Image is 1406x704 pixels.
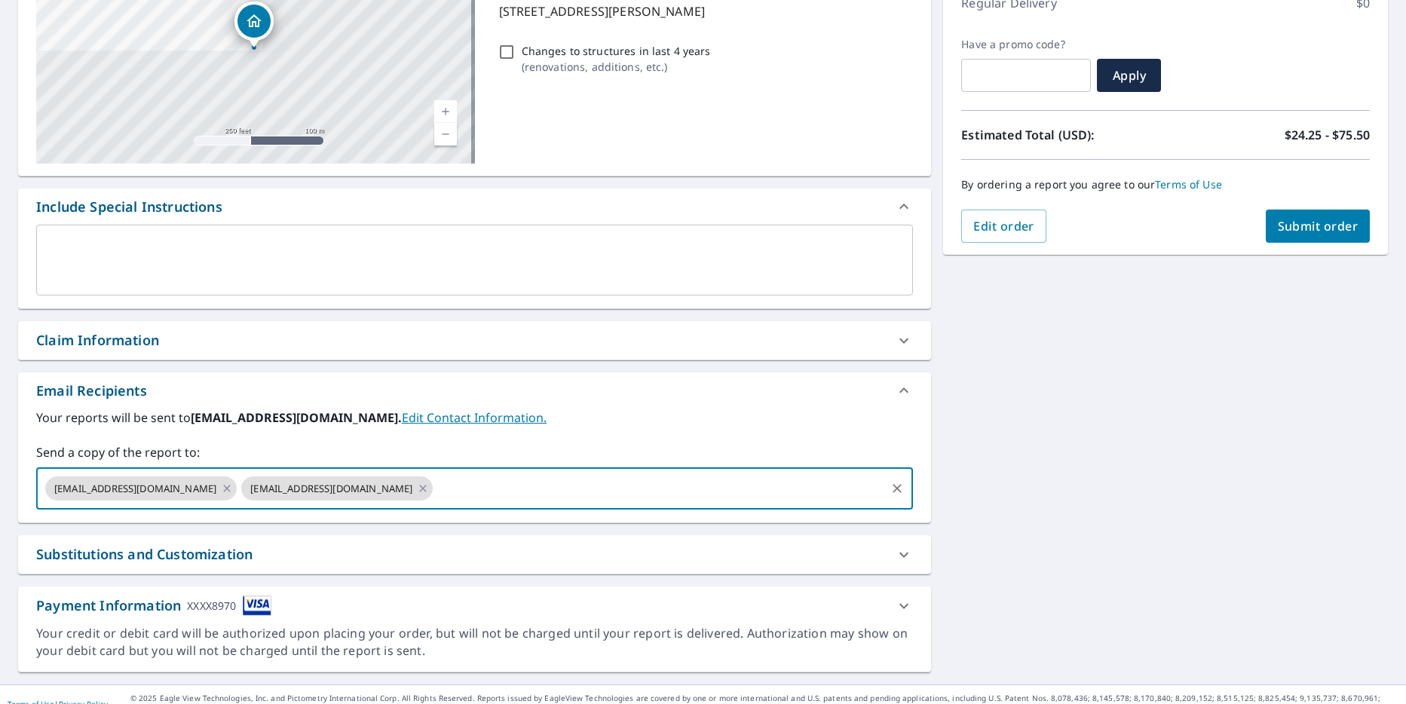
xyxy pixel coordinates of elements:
[36,330,159,350] div: Claim Information
[36,381,147,401] div: Email Recipients
[434,123,457,145] a: Current Level 17, Zoom Out
[36,197,222,217] div: Include Special Instructions
[18,188,931,225] div: Include Special Instructions
[18,321,931,360] div: Claim Information
[36,443,913,461] label: Send a copy of the report to:
[1097,59,1161,92] button: Apply
[1278,218,1359,234] span: Submit order
[36,409,913,427] label: Your reports will be sent to
[1266,210,1371,243] button: Submit order
[402,409,547,426] a: EditContactInfo
[36,625,913,660] div: Your credit or debit card will be authorized upon placing your order, but will not be charged unt...
[522,59,711,75] p: ( renovations, additions, etc. )
[1109,67,1149,84] span: Apply
[18,586,931,625] div: Payment InformationXXXX8970cardImage
[522,43,711,59] p: Changes to structures in last 4 years
[36,595,271,616] div: Payment Information
[973,218,1034,234] span: Edit order
[961,126,1166,144] p: Estimated Total (USD):
[1155,177,1222,191] a: Terms of Use
[234,2,274,48] div: Dropped pin, building 1, Residential property, 4769 Arden Way Gonzales, LA 70737
[241,482,421,496] span: [EMAIL_ADDRESS][DOMAIN_NAME]
[961,178,1370,191] p: By ordering a report you agree to our
[36,544,253,565] div: Substitutions and Customization
[887,478,908,499] button: Clear
[1285,126,1370,144] p: $24.25 - $75.50
[961,210,1046,243] button: Edit order
[191,409,402,426] b: [EMAIL_ADDRESS][DOMAIN_NAME].
[45,482,225,496] span: [EMAIL_ADDRESS][DOMAIN_NAME]
[961,38,1091,51] label: Have a promo code?
[434,100,457,123] a: Current Level 17, Zoom In
[18,372,931,409] div: Email Recipients
[187,595,236,616] div: XXXX8970
[499,2,908,20] p: [STREET_ADDRESS][PERSON_NAME]
[241,476,433,500] div: [EMAIL_ADDRESS][DOMAIN_NAME]
[45,476,237,500] div: [EMAIL_ADDRESS][DOMAIN_NAME]
[18,535,931,574] div: Substitutions and Customization
[243,595,271,616] img: cardImage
